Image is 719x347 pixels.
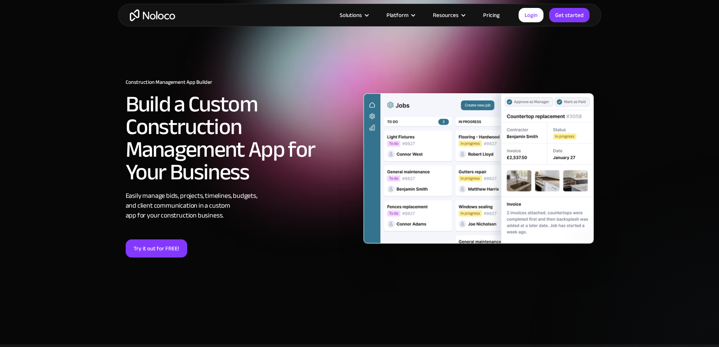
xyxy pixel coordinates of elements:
[549,8,590,22] a: Get started
[126,191,356,221] div: Easily manage bids, projects, timelines, budgets, and client communication in a custom app for yo...
[126,93,356,184] h2: Build a Custom Construction Management App for Your Business
[386,10,408,20] div: Platform
[126,239,187,258] a: Try it out for FREE!
[433,10,459,20] div: Resources
[519,8,543,22] a: Login
[130,9,175,21] a: home
[474,10,509,20] a: Pricing
[423,10,474,20] div: Resources
[377,10,423,20] div: Platform
[330,10,377,20] div: Solutions
[126,79,356,85] h1: Construction Management App Builder
[340,10,362,20] div: Solutions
